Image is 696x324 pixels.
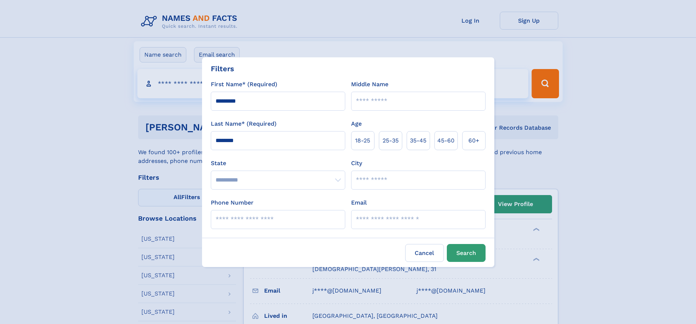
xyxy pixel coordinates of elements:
[351,119,362,128] label: Age
[437,136,455,145] span: 45‑60
[211,198,254,207] label: Phone Number
[410,136,426,145] span: 35‑45
[383,136,399,145] span: 25‑35
[447,244,486,262] button: Search
[405,244,444,262] label: Cancel
[355,136,370,145] span: 18‑25
[351,198,367,207] label: Email
[351,80,388,89] label: Middle Name
[211,80,277,89] label: First Name* (Required)
[211,119,277,128] label: Last Name* (Required)
[211,159,345,168] label: State
[468,136,479,145] span: 60+
[211,63,234,74] div: Filters
[351,159,362,168] label: City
